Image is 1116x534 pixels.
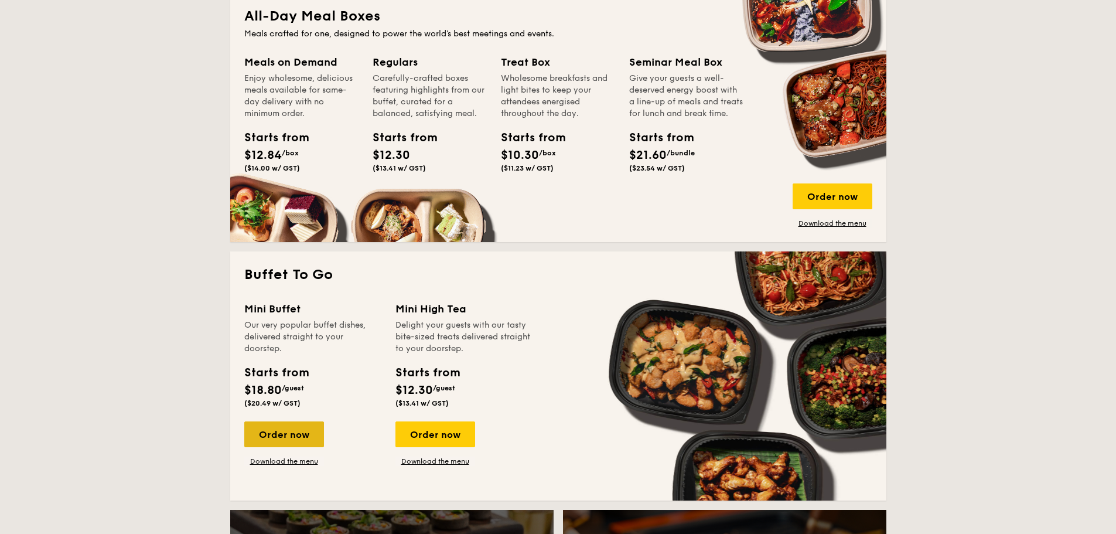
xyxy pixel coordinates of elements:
[539,149,556,157] span: /box
[244,421,324,447] div: Order now
[373,164,426,172] span: ($13.41 w/ GST)
[244,129,297,147] div: Starts from
[373,73,487,120] div: Carefully-crafted boxes featuring highlights from our buffet, curated for a balanced, satisfying ...
[244,364,308,382] div: Starts from
[244,148,282,162] span: $12.84
[629,129,682,147] div: Starts from
[629,73,743,120] div: Give your guests a well-deserved energy boost with a line-up of meals and treats for lunch and br...
[793,219,872,228] a: Download the menu
[629,164,685,172] span: ($23.54 w/ GST)
[501,73,615,120] div: Wholesome breakfasts and light bites to keep your attendees energised throughout the day.
[501,129,554,147] div: Starts from
[501,148,539,162] span: $10.30
[395,399,449,407] span: ($13.41 w/ GST)
[244,319,381,355] div: Our very popular buffet dishes, delivered straight to your doorstep.
[629,54,743,70] div: Seminar Meal Box
[395,383,433,397] span: $12.30
[793,183,872,209] div: Order now
[667,149,695,157] span: /bundle
[395,364,459,382] div: Starts from
[395,301,533,317] div: Mini High Tea
[395,421,475,447] div: Order now
[501,54,615,70] div: Treat Box
[244,73,359,120] div: Enjoy wholesome, delicious meals available for same-day delivery with no minimum order.
[244,383,282,397] span: $18.80
[373,54,487,70] div: Regulars
[244,457,324,466] a: Download the menu
[373,129,425,147] div: Starts from
[244,301,381,317] div: Mini Buffet
[433,384,455,392] span: /guest
[244,7,872,26] h2: All-Day Meal Boxes
[629,148,667,162] span: $21.60
[244,266,872,284] h2: Buffet To Go
[244,28,872,40] div: Meals crafted for one, designed to power the world's best meetings and events.
[395,457,475,466] a: Download the menu
[282,149,299,157] span: /box
[244,399,301,407] span: ($20.49 w/ GST)
[244,54,359,70] div: Meals on Demand
[373,148,410,162] span: $12.30
[282,384,304,392] span: /guest
[501,164,554,172] span: ($11.23 w/ GST)
[395,319,533,355] div: Delight your guests with our tasty bite-sized treats delivered straight to your doorstep.
[244,164,300,172] span: ($14.00 w/ GST)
